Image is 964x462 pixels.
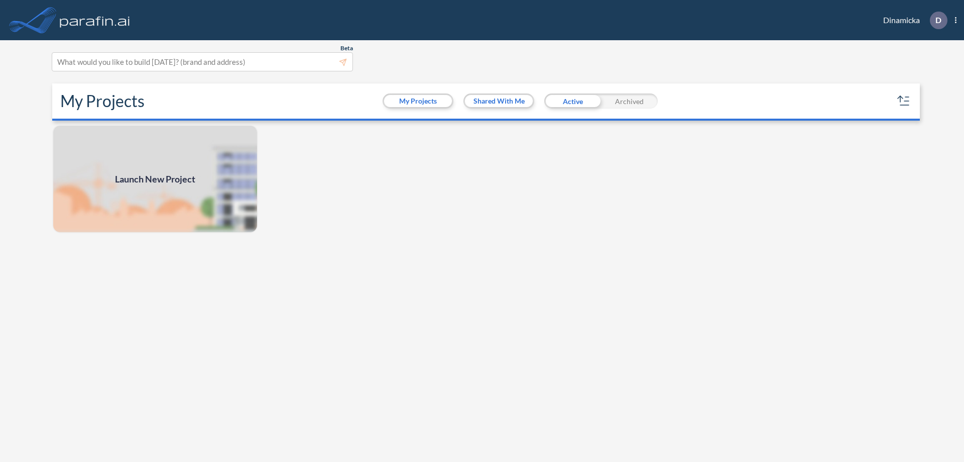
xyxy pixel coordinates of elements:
[465,95,533,107] button: Shared With Me
[115,172,195,186] span: Launch New Project
[601,94,658,109] div: Archived
[544,94,601,109] div: Active
[896,93,912,109] button: sort
[58,10,132,30] img: logo
[340,44,353,52] span: Beta
[52,125,258,233] a: Launch New Project
[868,12,956,29] div: Dinamicka
[384,95,452,107] button: My Projects
[52,125,258,233] img: add
[60,91,145,111] h2: My Projects
[935,16,941,25] p: D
